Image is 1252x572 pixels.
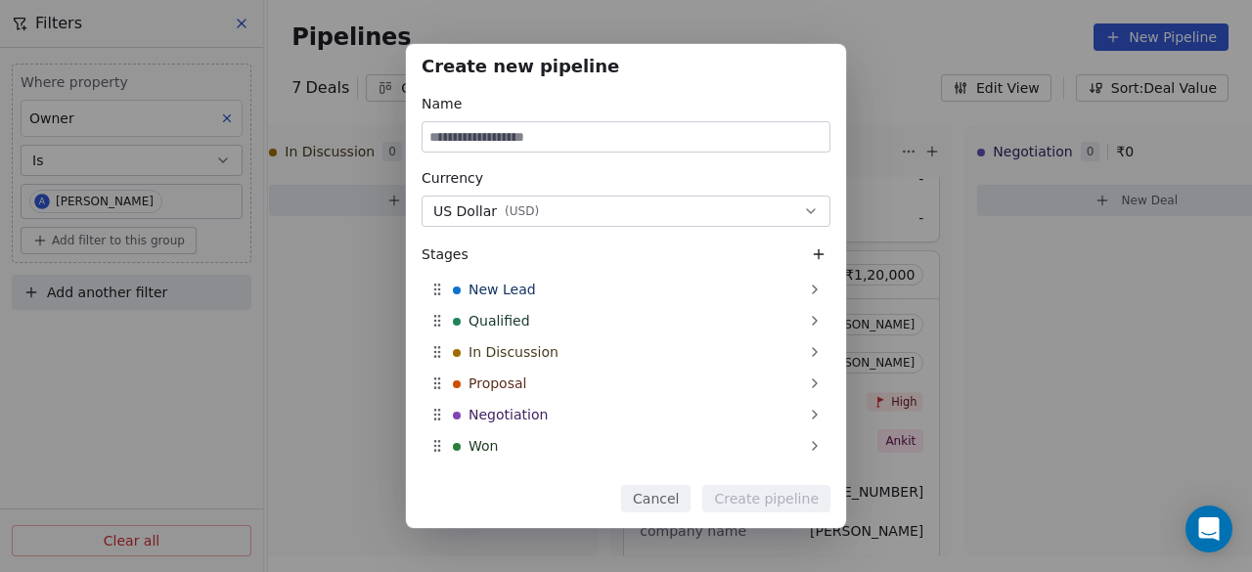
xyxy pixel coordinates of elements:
[422,274,830,305] div: New Lead
[621,485,691,512] button: Cancel
[422,94,830,113] div: Name
[469,374,526,393] span: Proposal
[422,336,830,368] div: In Discussion
[469,436,498,456] span: Won
[469,405,548,424] span: Negotiation
[433,201,497,222] span: US Dollar
[469,342,559,362] span: In Discussion
[422,196,830,227] button: US Dollar(USD)
[469,311,530,330] span: Qualified
[422,168,830,188] div: Currency
[505,203,539,219] span: ( USD )
[422,462,830,493] div: Lost
[422,430,830,462] div: Won
[422,305,830,336] div: Qualified
[422,399,830,430] div: Negotiation
[469,467,497,487] span: Lost
[422,368,830,399] div: Proposal
[422,244,469,264] span: Stages
[469,280,536,299] span: New Lead
[422,60,830,79] h1: Create new pipeline
[702,485,830,512] button: Create pipeline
